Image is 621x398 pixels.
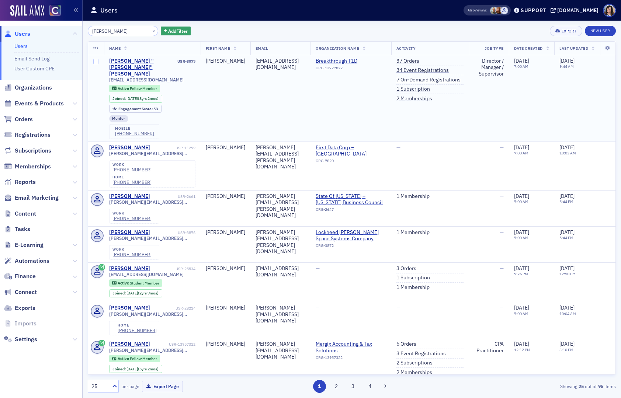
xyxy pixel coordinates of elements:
[142,381,183,392] button: Export Page
[500,144,504,151] span: —
[91,383,108,390] div: 25
[585,26,616,36] a: New User
[514,199,528,204] time: 7:00 AM
[109,305,150,311] a: [PERSON_NAME]
[109,46,121,51] span: Name
[112,167,152,172] a: [PHONE_NUMBER]
[206,46,230,51] span: First Name
[15,84,52,92] span: Organizations
[4,257,49,265] a: Automations
[396,193,430,200] a: 1 Membership
[4,304,35,312] a: Exports
[109,193,150,200] div: [PERSON_NAME]
[15,225,30,233] span: Tasks
[130,86,157,91] span: Fellow Member
[15,210,36,218] span: Content
[4,225,30,233] a: Tasks
[109,199,195,205] span: [PERSON_NAME][EMAIL_ADDRESS][PERSON_NAME][DOMAIN_NAME]
[109,58,176,77] a: [PERSON_NAME] "[PERSON_NAME]" [PERSON_NAME]
[15,147,51,155] span: Subscriptions
[115,131,154,136] a: [PHONE_NUMBER]
[396,67,449,74] a: 34 Event Registrations
[514,304,529,311] span: [DATE]
[109,77,184,83] span: [EMAIL_ADDRESS][DOMAIN_NAME]
[121,383,139,390] label: per page
[559,46,588,51] span: Last Updated
[313,380,326,393] button: 1
[256,58,305,71] div: [EMAIL_ADDRESS][DOMAIN_NAME]
[396,284,430,291] a: 1 Membership
[603,4,616,17] span: Profile
[109,235,195,241] span: [PERSON_NAME][EMAIL_ADDRESS][PERSON_NAME][DOMAIN_NAME]
[126,366,138,371] span: [DATE]
[559,57,575,64] span: [DATE]
[112,163,152,167] div: work
[4,210,36,218] a: Content
[15,178,36,186] span: Reports
[15,257,49,265] span: Automations
[316,229,386,242] span: Lockheed Martin Space Systems Company
[10,5,44,17] img: SailAMX
[15,335,37,343] span: Settings
[130,356,157,361] span: Fellow Member
[330,380,343,393] button: 2
[49,5,61,16] img: SailAMX
[151,306,195,311] div: USR-28214
[109,365,162,373] div: Joined: 2020-07-02 00:00:00
[118,86,130,91] span: Active
[4,115,33,123] a: Orders
[396,58,419,64] a: 37 Orders
[557,7,599,14] div: [DOMAIN_NAME]
[559,199,573,204] time: 5:44 PM
[44,5,61,17] a: View Homepage
[256,305,305,324] div: [PERSON_NAME][EMAIL_ADDRESS][DOMAIN_NAME]
[4,288,37,296] a: Connect
[559,64,574,69] time: 9:44 AM
[468,8,486,13] span: Viewing
[396,46,416,51] span: Activity
[256,341,305,360] div: [PERSON_NAME][EMAIL_ADDRESS][DOMAIN_NAME]
[4,99,64,108] a: Events & Products
[15,30,30,38] span: Users
[316,58,383,64] span: Breakthrough T1D
[109,265,150,272] div: [PERSON_NAME]
[559,311,576,316] time: 10:04 AM
[514,311,528,316] time: 7:00 AM
[15,320,37,328] span: Imports
[109,341,150,348] a: [PERSON_NAME]
[109,151,195,156] span: [PERSON_NAME][EMAIL_ADDRESS][PERSON_NAME][DOMAIN_NAME]
[316,193,386,206] span: State Of Wyoming – Wyoming Business Council
[109,348,195,353] span: [PERSON_NAME][EMAIL_ADDRESS][DOMAIN_NAME]
[4,84,52,92] a: Organizations
[597,383,604,390] strong: 95
[126,96,159,101] div: (8yrs 2mos)
[316,66,383,73] div: ORG-13727822
[514,271,528,276] time: 9:26 PM
[396,86,430,92] a: 1 Subscription
[316,243,386,251] div: ORG-3872
[514,193,529,199] span: [DATE]
[514,144,529,151] span: [DATE]
[500,304,504,311] span: —
[126,367,159,371] div: (5yrs 2mos)
[15,163,51,171] span: Memberships
[396,265,416,272] a: 3 Orders
[115,126,154,131] div: mobile
[15,194,59,202] span: Email Marketing
[118,106,153,111] span: Engagement Score :
[396,304,400,311] span: —
[112,211,152,216] div: work
[396,144,400,151] span: —
[112,216,152,221] a: [PHONE_NUMBER]
[316,355,386,363] div: ORG-13957322
[396,350,446,357] a: 3 Event Registrations
[112,96,126,101] span: Joined :
[256,46,268,51] span: Email
[206,58,245,64] div: [PERSON_NAME]
[14,43,28,49] a: Users
[521,7,546,14] div: Support
[112,252,152,257] a: [PHONE_NUMBER]
[4,320,37,328] a: Imports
